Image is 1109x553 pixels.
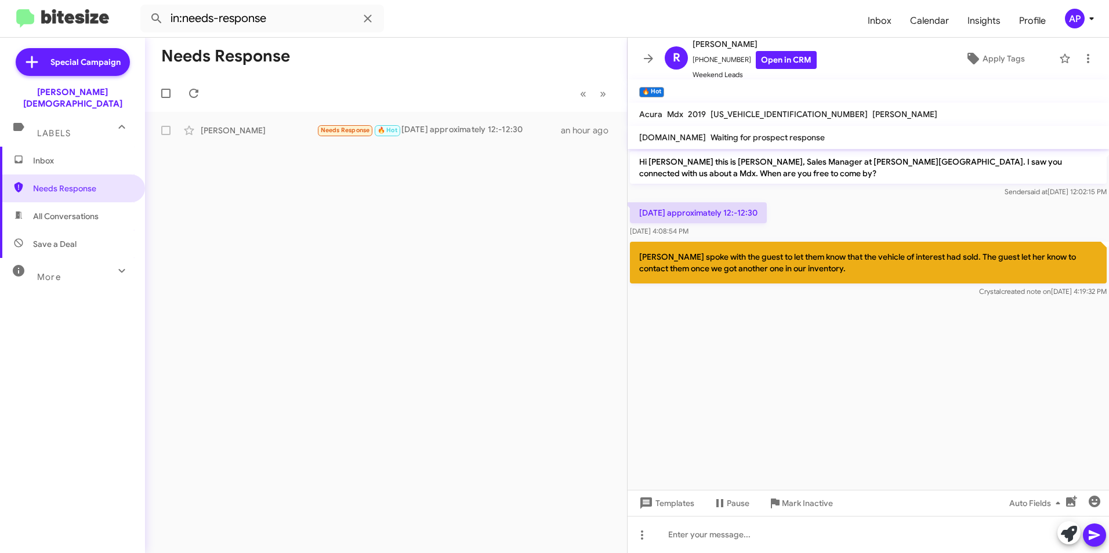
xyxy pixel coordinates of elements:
p: [PERSON_NAME] spoke with the guest to let them know that the vehicle of interest had sold. The gu... [630,242,1107,283]
span: Special Campaign [50,56,121,68]
span: Templates [637,493,694,514]
span: Waiting for prospect response [711,132,825,143]
button: AP [1055,9,1096,28]
span: Crystal [DATE] 4:19:32 PM [979,287,1107,296]
span: Labels [37,128,71,139]
a: Calendar [901,4,958,38]
div: AP [1065,9,1085,28]
span: Pause [727,493,749,514]
span: Sender [DATE] 12:02:15 PM [1005,187,1107,196]
span: Inbox [33,155,132,166]
span: R [673,49,680,67]
span: Auto Fields [1009,493,1065,514]
nav: Page navigation example [574,82,613,105]
small: 🔥 Hot [639,87,664,97]
span: Save a Deal [33,238,77,250]
span: [DOMAIN_NAME] [639,132,706,143]
div: [PERSON_NAME] [201,125,317,136]
span: 2019 [688,109,706,119]
button: Auto Fields [1000,493,1074,514]
span: Mdx [667,109,683,119]
span: Weekend Leads [693,69,817,81]
a: Inbox [858,4,901,38]
a: Open in CRM [756,51,817,69]
button: Previous [573,82,593,105]
div: [DATE] approximately 12:-12:30 [317,123,561,137]
h1: Needs Response [161,47,290,66]
span: Mark Inactive [782,493,833,514]
button: Pause [704,493,759,514]
p: Hi [PERSON_NAME] this is [PERSON_NAME], Sales Manager at [PERSON_NAME][GEOGRAPHIC_DATA]. I saw yo... [630,151,1107,184]
button: Next [593,82,613,105]
span: 🔥 Hot [378,126,397,134]
span: Apply Tags [983,48,1025,69]
p: [DATE] approximately 12:-12:30 [630,202,767,223]
input: Search [140,5,384,32]
span: Acura [639,109,662,119]
span: » [600,86,606,101]
span: created note on [1001,287,1051,296]
span: [PERSON_NAME] [693,37,817,51]
span: Needs Response [321,126,370,134]
span: [PERSON_NAME] [872,109,937,119]
span: More [37,272,61,282]
span: All Conversations [33,210,99,222]
a: Profile [1010,4,1055,38]
button: Mark Inactive [759,493,842,514]
span: Needs Response [33,183,132,194]
span: « [580,86,586,101]
button: Apply Tags [936,48,1053,69]
button: Templates [628,493,704,514]
span: [US_VEHICLE_IDENTIFICATION_NUMBER] [711,109,868,119]
div: an hour ago [561,125,618,136]
a: Special Campaign [16,48,130,76]
span: said at [1027,187,1048,196]
span: [PHONE_NUMBER] [693,51,817,69]
a: Insights [958,4,1010,38]
span: [DATE] 4:08:54 PM [630,227,688,235]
